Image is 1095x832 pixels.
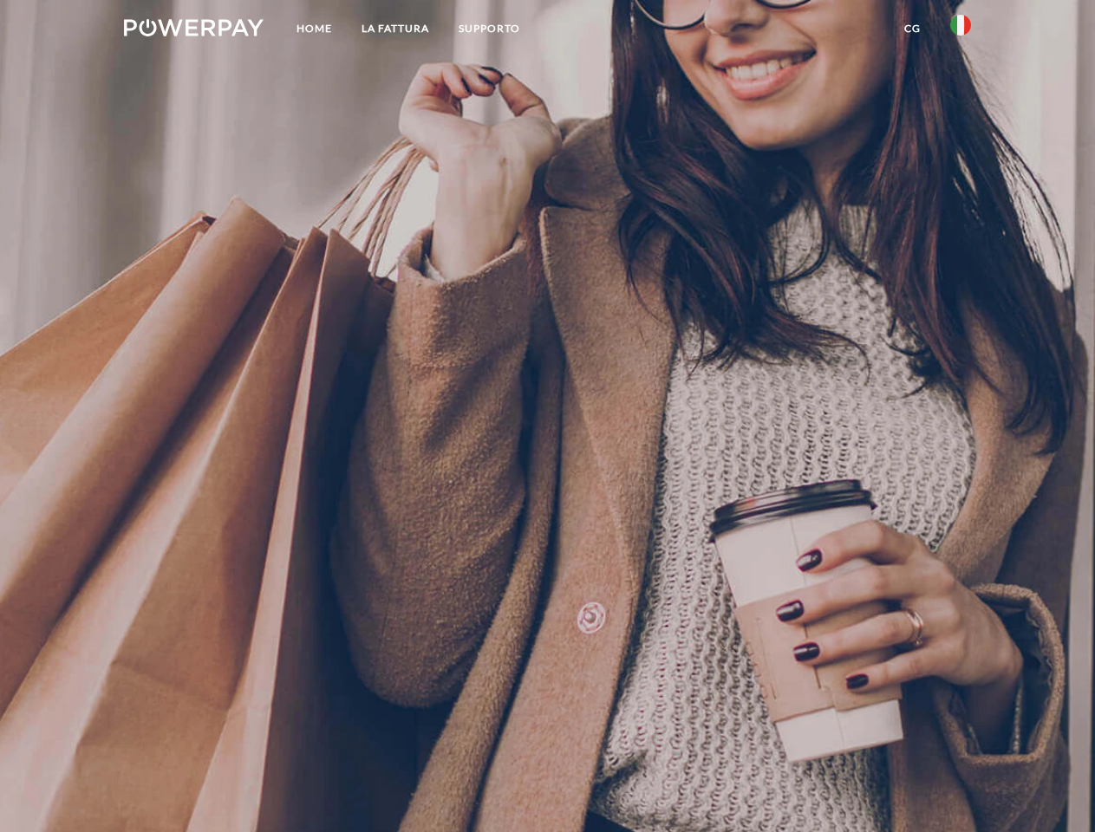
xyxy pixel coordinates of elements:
[347,13,444,44] a: LA FATTURA
[444,13,535,44] a: Supporto
[124,19,264,36] img: logo-powerpay-white.svg
[890,13,935,44] a: CG
[950,15,971,36] img: it
[282,13,347,44] a: Home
